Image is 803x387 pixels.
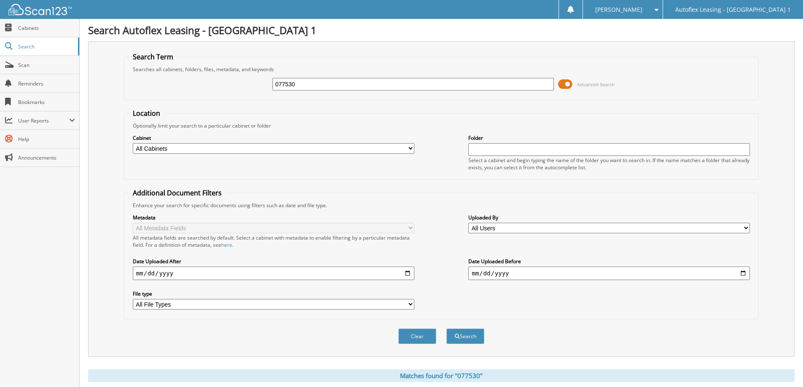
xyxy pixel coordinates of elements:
[468,214,750,221] label: Uploaded By
[468,267,750,280] input: end
[133,290,414,297] label: File type
[595,7,642,12] span: [PERSON_NAME]
[133,267,414,280] input: start
[18,136,75,143] span: Help
[129,109,164,118] legend: Location
[675,7,791,12] span: Autoflex Leasing - [GEOGRAPHIC_DATA] 1
[88,369,795,382] div: Matches found for "077530"
[18,80,75,87] span: Reminders
[88,23,795,37] h1: Search Autoflex Leasing - [GEOGRAPHIC_DATA] 1
[133,214,414,221] label: Metadata
[129,202,754,209] div: Enhance your search for specific documents using filters such as date and file type.
[129,122,754,129] div: Optionally limit your search to a particular cabinet or folder
[18,99,75,106] span: Bookmarks
[129,52,177,61] legend: Search Term
[18,154,75,161] span: Announcements
[129,66,754,73] div: Searches all cabinets, folders, files, metadata, and keywords
[18,61,75,69] span: Scan
[577,81,615,88] span: Advanced Search
[18,24,75,32] span: Cabinets
[133,134,414,141] label: Cabinet
[18,117,69,124] span: User Reports
[133,234,414,248] div: All metadata fields are searched by default. Select a cabinet with metadata to enable filtering b...
[468,134,750,141] label: Folder
[133,258,414,265] label: Date Uploaded After
[468,157,750,171] div: Select a cabinet and begin typing the name of the folder you want to search in. If the name match...
[398,328,436,344] button: Clear
[129,188,226,198] legend: Additional Document Filters
[18,43,74,50] span: Search
[468,258,750,265] label: Date Uploaded Before
[221,241,232,248] a: here
[8,4,72,15] img: scan123-logo-white.svg
[446,328,484,344] button: Search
